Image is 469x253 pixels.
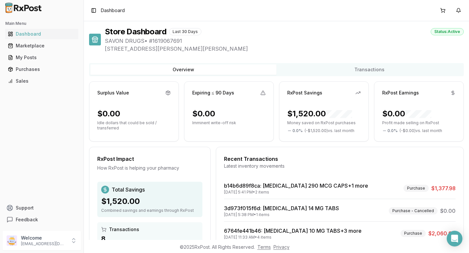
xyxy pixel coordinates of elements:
div: Open Intercom Messenger [447,231,462,246]
h1: Store Dashboard [105,26,166,37]
a: Dashboard [5,28,78,40]
div: How RxPost is helping your pharmacy [97,165,202,171]
div: Purchase [401,230,426,237]
div: $1,520.00 [101,196,198,207]
div: Purchases [8,66,76,73]
div: $0.00 [192,109,215,119]
span: Dashboard [101,7,125,14]
div: $0.00 [382,109,431,119]
p: Money saved on RxPost purchases [287,120,361,126]
a: Marketplace [5,40,78,52]
div: $0.00 [97,109,120,119]
p: [EMAIL_ADDRESS][DOMAIN_NAME] [21,241,66,246]
p: Welcome [21,235,66,241]
div: RxPost Impact [97,155,202,163]
div: [DATE] 5:41 PM • 2 items [224,190,368,195]
button: Feedback [3,214,81,226]
a: b14b6d89f8ca: [MEDICAL_DATA] 290 MCG CAPS+1 more [224,182,368,189]
span: SAVON DRUGS • # 1619067691 [105,37,464,45]
p: Imminent write-off risk [192,120,266,126]
span: Transactions [109,226,139,233]
button: Purchases [3,64,81,75]
span: 0.0 % [387,128,398,133]
span: [STREET_ADDRESS][PERSON_NAME][PERSON_NAME] [105,45,464,53]
div: Status: Active [431,28,464,35]
button: Support [3,202,81,214]
span: Feedback [16,216,38,223]
button: Transactions [276,64,462,75]
img: RxPost Logo [3,3,45,13]
div: Purchase [403,185,429,192]
div: Sales [8,78,76,84]
button: Marketplace [3,41,81,51]
span: $1,377.98 [431,184,456,192]
p: Profit made selling on RxPost [382,120,456,126]
button: Overview [90,64,276,75]
span: ( - $0.00 ) vs. last month [400,128,442,133]
div: Expiring ≤ 90 Days [192,90,234,96]
img: User avatar [7,235,17,246]
div: Recent Transactions [224,155,456,163]
div: My Posts [8,54,76,61]
div: $1,520.00 [287,109,352,119]
div: RxPost Earnings [382,90,419,96]
a: 6764fe441b46: [MEDICAL_DATA] 10 MG TABS+3 more [224,228,362,234]
div: 8 [101,234,198,243]
span: $2,060.00 [428,229,456,237]
div: Surplus Value [97,90,129,96]
h2: Main Menu [5,21,78,26]
button: My Posts [3,52,81,63]
a: Privacy [273,244,290,250]
span: ( - $1,520.00 ) vs. last month [305,128,354,133]
a: Terms [257,244,271,250]
span: Total Savings [112,186,145,194]
button: Dashboard [3,29,81,39]
div: RxPost Savings [287,90,322,96]
div: Latest inventory movements [224,163,456,169]
div: Marketplace [8,42,76,49]
span: $0.00 [440,207,456,215]
a: Purchases [5,63,78,75]
div: Purchase - Cancelled [389,207,438,214]
a: My Posts [5,52,78,63]
a: Sales [5,75,78,87]
span: 0.0 % [292,128,303,133]
button: Sales [3,76,81,86]
div: Dashboard [8,31,76,37]
div: [DATE] 11:33 AM • 4 items [224,235,362,240]
div: Last 30 Days [169,28,201,35]
nav: breadcrumb [101,7,125,14]
a: 3d973f015f6d: [MEDICAL_DATA] 14 MG TABS [224,205,339,211]
div: [DATE] 5:38 PM • 1 items [224,212,339,217]
div: Combined savings and earnings through RxPost [101,208,198,213]
p: Idle dollars that could be sold / transferred [97,120,171,131]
